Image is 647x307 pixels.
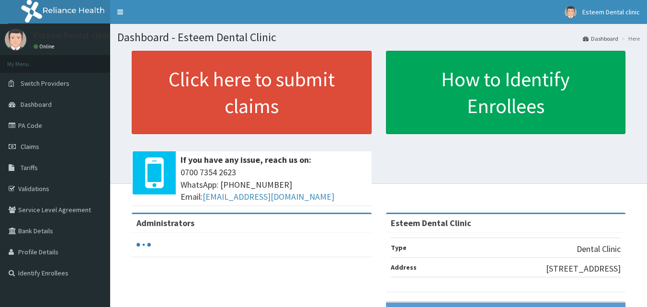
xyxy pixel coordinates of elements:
[34,31,111,40] p: Esteem Dental clinic
[21,100,52,109] span: Dashboard
[391,217,471,228] strong: Esteem Dental Clinic
[391,243,407,252] b: Type
[34,43,57,50] a: Online
[5,29,26,50] img: User Image
[582,8,640,16] span: Esteem Dental clinic
[21,142,39,151] span: Claims
[132,51,372,134] a: Click here to submit claims
[21,163,38,172] span: Tariffs
[565,6,577,18] img: User Image
[136,238,151,252] svg: audio-loading
[546,262,621,275] p: [STREET_ADDRESS]
[583,34,618,43] a: Dashboard
[117,31,640,44] h1: Dashboard - Esteem Dental Clinic
[181,154,311,165] b: If you have any issue, reach us on:
[577,243,621,255] p: Dental Clinic
[181,166,367,203] span: 0700 7354 2623 WhatsApp: [PHONE_NUMBER] Email:
[21,79,69,88] span: Switch Providers
[136,217,194,228] b: Administrators
[391,263,417,272] b: Address
[203,191,334,202] a: [EMAIL_ADDRESS][DOMAIN_NAME]
[386,51,626,134] a: How to Identify Enrollees
[619,34,640,43] li: Here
